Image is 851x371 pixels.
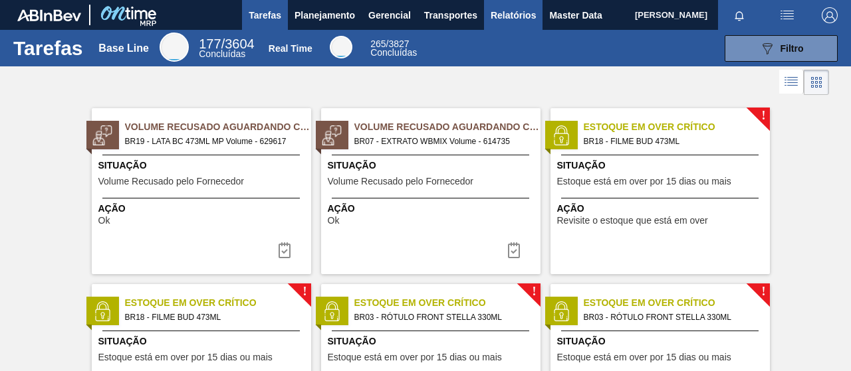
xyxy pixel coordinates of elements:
[125,296,311,310] span: Estoque em Over Crítico
[551,125,571,145] img: status
[92,125,112,145] img: status
[322,301,342,321] img: status
[98,202,308,216] span: Ação
[498,237,530,263] div: Completar tarefa: 30375226
[368,7,411,23] span: Gerencial
[249,7,281,23] span: Tarefas
[125,134,301,149] span: BR19 - LATA BC 473ML MP Volume - 629617
[532,287,536,297] span: !
[98,42,149,54] div: Base Line
[328,159,537,173] span: Situação
[370,47,417,58] span: Concluídas
[328,352,502,362] span: Estoque está em over por 15 dias ou mais
[370,40,417,57] div: Real Time
[354,120,541,134] span: Volume Recusado Aguardando Ciência
[551,301,571,321] img: status
[328,334,537,348] span: Situação
[549,7,602,23] span: Master Data
[761,111,765,121] span: !
[199,37,221,51] span: 177
[322,125,342,145] img: status
[761,287,765,297] span: !
[328,202,537,216] span: Ação
[98,177,244,186] span: Volume Recusado pelo Fornecedor
[328,216,340,226] span: Ok
[269,43,312,54] div: Real Time
[98,334,308,348] span: Situação
[199,37,254,51] span: / 3604
[781,43,804,54] span: Filtro
[160,33,189,62] div: Base Line
[370,38,409,49] span: / 3827
[718,6,761,25] button: Notificações
[822,7,838,23] img: Logout
[584,134,759,149] span: BR18 - FILME BUD 473ML
[277,242,293,258] img: icon-task-complete
[92,301,112,321] img: status
[557,177,731,186] span: Estoque está em over por 15 dias ou mais
[354,296,541,310] span: Estoque em Over Crítico
[779,7,795,23] img: userActions
[354,310,530,325] span: BR03 - RÓTULO FRONT STELLA 330ML
[584,296,770,310] span: Estoque em Over Crítico
[98,352,273,362] span: Estoque está em over por 15 dias ou mais
[328,177,473,186] span: Volume Recusado pelo Fornecedor
[557,159,767,173] span: Situação
[557,352,731,362] span: Estoque está em over por 15 dias ou mais
[199,48,245,59] span: Concluídas
[491,7,536,23] span: Relatórios
[269,237,301,263] button: icon-task-complete
[98,159,308,173] span: Situação
[199,38,254,58] div: Base Line
[557,334,767,348] span: Situação
[584,310,759,325] span: BR03 - RÓTULO FRONT STELLA 330ML
[424,7,477,23] span: Transportes
[584,120,770,134] span: Estoque em Over Crítico
[498,237,530,263] button: icon-task-complete
[330,36,352,58] div: Real Time
[354,134,530,149] span: BR07 - EXTRATO WBMIX Volume - 614735
[804,70,829,95] div: Visão em Cards
[17,9,81,21] img: TNhmsLtSVTkK8tSr43FrP2fwEKptu5GPRR3wAAAABJRU5ErkJggg==
[506,242,522,258] img: icon-task-complete
[98,216,110,226] span: Ok
[303,287,306,297] span: !
[779,70,804,95] div: Visão em Lista
[295,7,355,23] span: Planejamento
[725,35,838,62] button: Filtro
[557,202,767,216] span: Ação
[370,38,386,49] span: 265
[269,237,301,263] div: Completar tarefa: 30375225
[125,120,311,134] span: Volume Recusado Aguardando Ciência
[13,40,83,56] h1: Tarefas
[125,310,301,325] span: BR18 - FILME BUD 473ML
[557,216,708,226] span: Revisite o estoque que está em over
